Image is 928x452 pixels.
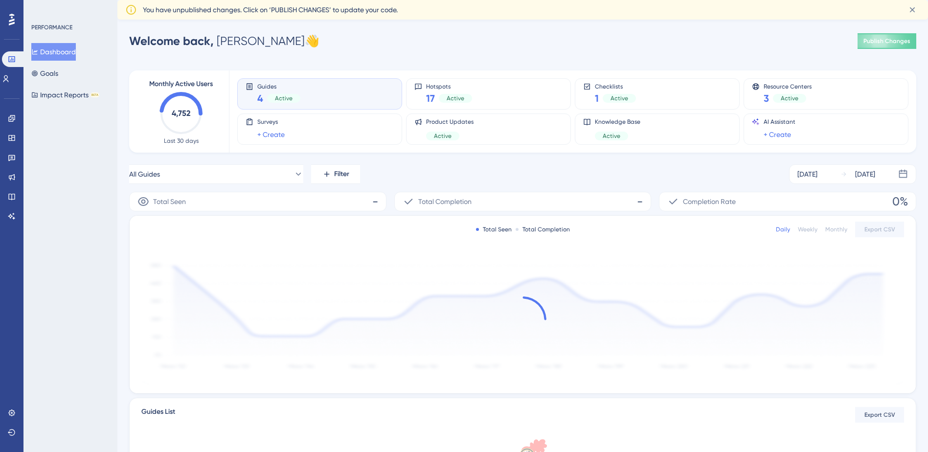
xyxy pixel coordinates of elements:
[797,168,817,180] div: [DATE]
[418,196,472,207] span: Total Completion
[129,168,160,180] span: All Guides
[855,168,875,180] div: [DATE]
[91,92,99,97] div: BETA
[143,4,398,16] span: You have unpublished changes. Click on ‘PUBLISH CHANGES’ to update your code.
[164,137,199,145] span: Last 30 days
[683,196,736,207] span: Completion Rate
[31,86,99,104] button: Impact ReportsBETA
[426,118,474,126] span: Product Updates
[864,226,895,233] span: Export CSV
[257,91,263,105] span: 4
[172,109,190,118] text: 4,752
[864,411,895,419] span: Export CSV
[129,34,214,48] span: Welcome back,
[31,65,58,82] button: Goals
[595,91,599,105] span: 1
[858,33,916,49] button: Publish Changes
[311,164,360,184] button: Filter
[372,194,378,209] span: -
[776,226,790,233] div: Daily
[257,129,285,140] a: + Create
[781,94,798,102] span: Active
[855,222,904,237] button: Export CSV
[31,43,76,61] button: Dashboard
[31,23,72,31] div: PERFORMANCE
[334,168,349,180] span: Filter
[516,226,570,233] div: Total Completion
[595,118,640,126] span: Knowledge Base
[825,226,847,233] div: Monthly
[257,83,300,90] span: Guides
[149,78,213,90] span: Monthly Active Users
[447,94,464,102] span: Active
[764,129,791,140] a: + Create
[153,196,186,207] span: Total Seen
[257,118,285,126] span: Surveys
[426,83,472,90] span: Hotspots
[434,132,452,140] span: Active
[892,194,908,209] span: 0%
[764,91,769,105] span: 3
[798,226,817,233] div: Weekly
[129,164,303,184] button: All Guides
[275,94,293,102] span: Active
[476,226,512,233] div: Total Seen
[764,118,795,126] span: AI Assistant
[141,406,175,424] span: Guides List
[863,37,910,45] span: Publish Changes
[637,194,643,209] span: -
[595,83,636,90] span: Checklists
[855,407,904,423] button: Export CSV
[426,91,435,105] span: 17
[603,132,620,140] span: Active
[764,83,812,90] span: Resource Centers
[611,94,628,102] span: Active
[129,33,319,49] div: [PERSON_NAME] 👋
